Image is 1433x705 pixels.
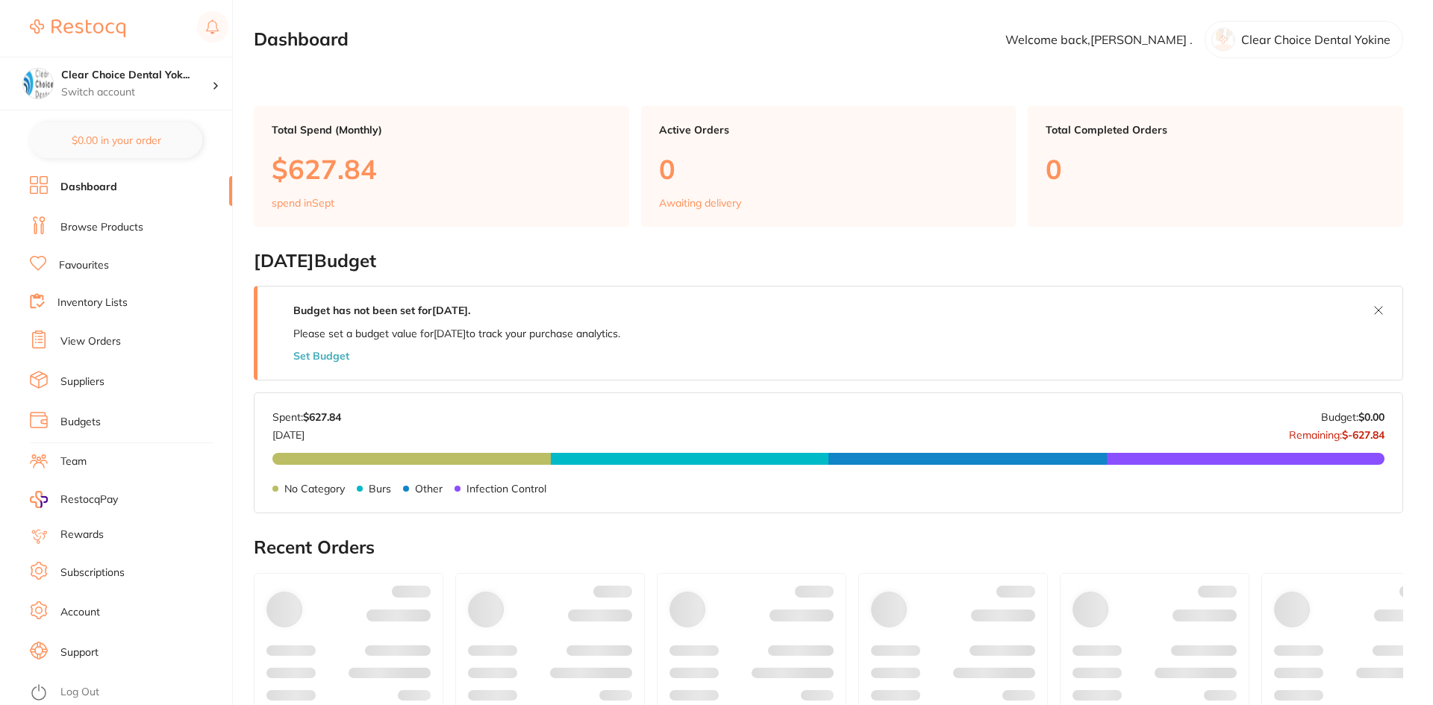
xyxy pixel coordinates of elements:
a: Team [60,454,87,469]
a: Budgets [60,415,101,430]
p: Please set a budget value for [DATE] to track your purchase analytics. [293,328,620,339]
p: spend in Sept [272,197,334,209]
a: Dashboard [60,180,117,195]
h4: Clear Choice Dental Yokine [61,68,212,83]
a: Active Orders0Awaiting delivery [641,106,1017,227]
a: Restocq Logo [30,11,125,46]
p: Active Orders [659,124,999,136]
p: Budget: [1321,411,1384,423]
h2: Recent Orders [254,537,1403,558]
a: Total Completed Orders0 [1028,106,1403,227]
p: Switch account [61,85,212,100]
strong: $-627.84 [1342,428,1384,442]
a: Log Out [60,685,99,700]
h2: [DATE] Budget [254,251,1403,272]
button: Set Budget [293,350,349,362]
p: Total Spend (Monthly) [272,124,611,136]
p: Awaiting delivery [659,197,741,209]
a: Support [60,645,99,660]
a: RestocqPay [30,491,118,508]
p: Total Completed Orders [1046,124,1385,136]
a: Inventory Lists [57,295,128,310]
img: Restocq Logo [30,19,125,37]
button: $0.00 in your order [30,122,202,158]
p: 0 [1046,154,1385,184]
strong: Budget has not been set for [DATE] . [293,304,470,317]
p: Infection Control [466,483,546,495]
p: Spent: [272,411,341,423]
h2: Dashboard [254,29,349,50]
a: Browse Products [60,220,143,235]
a: Subscriptions [60,565,125,580]
button: Log Out [30,681,228,705]
a: View Orders [60,334,121,349]
strong: $0.00 [1358,410,1384,424]
a: Rewards [60,527,104,542]
a: Account [60,605,100,620]
p: Remaining: [1289,423,1384,441]
img: RestocqPay [30,491,48,508]
span: RestocqPay [60,492,118,507]
img: Clear Choice Dental Yokine [23,69,53,98]
p: 0 [659,154,999,184]
p: $627.84 [272,154,611,184]
p: No Category [284,483,345,495]
p: [DATE] [272,423,341,441]
p: Burs [369,483,391,495]
a: Suppliers [60,375,104,389]
a: Total Spend (Monthly)$627.84spend inSept [254,106,629,227]
a: Favourites [59,258,109,273]
strong: $627.84 [303,410,341,424]
p: Clear Choice Dental Yokine [1241,33,1390,46]
p: Other [415,483,443,495]
p: Welcome back, [PERSON_NAME] . [1005,33,1193,46]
